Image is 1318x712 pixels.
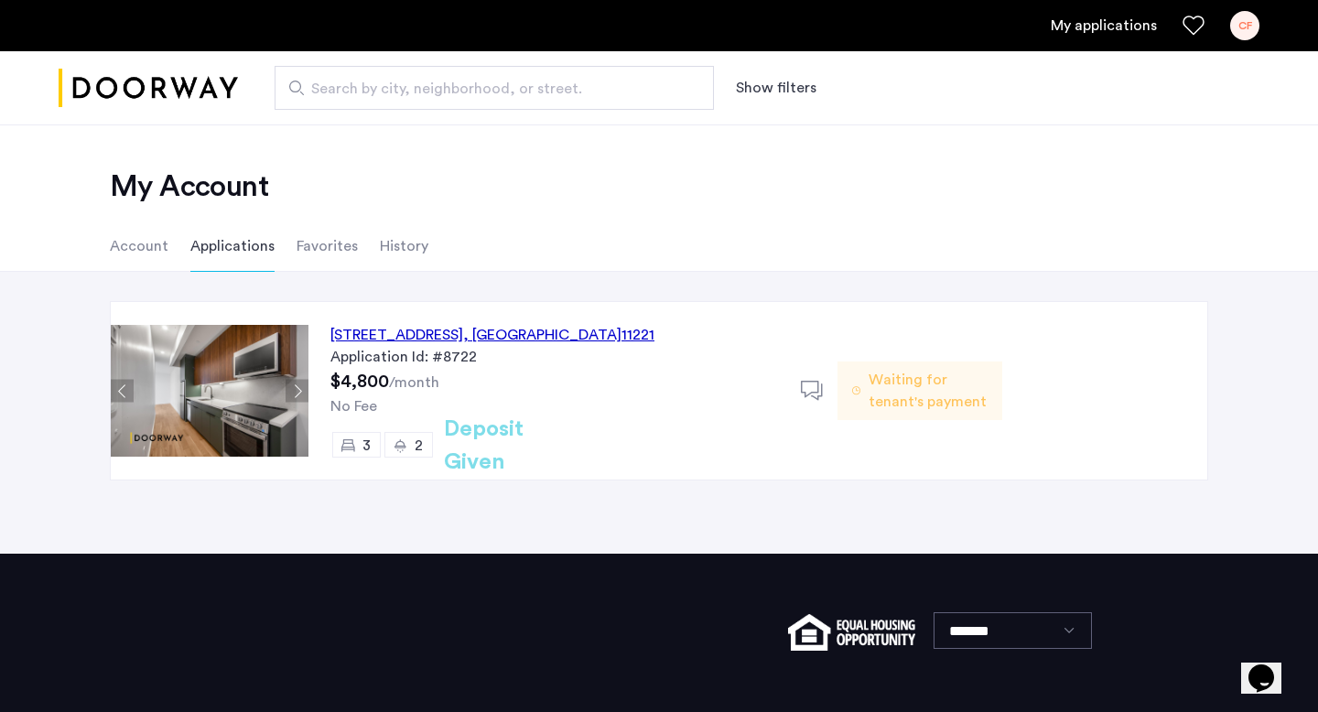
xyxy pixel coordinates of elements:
[330,399,377,414] span: No Fee
[1241,639,1300,694] iframe: chat widget
[362,438,371,453] span: 3
[190,221,275,272] li: Applications
[444,413,589,479] h2: Deposit Given
[330,324,654,346] div: [STREET_ADDRESS] 11221
[110,221,168,272] li: Account
[286,380,308,403] button: Next apartment
[59,54,238,123] a: Cazamio logo
[330,346,779,368] div: Application Id: #8722
[111,380,134,403] button: Previous apartment
[869,369,988,413] span: Waiting for tenant's payment
[297,221,358,272] li: Favorites
[1051,15,1157,37] a: My application
[380,221,428,272] li: History
[110,168,1208,205] h2: My Account
[463,328,621,342] span: , [GEOGRAPHIC_DATA]
[736,77,816,99] button: Show or hide filters
[111,325,308,457] img: Apartment photo
[1230,11,1259,40] div: CF
[934,612,1092,649] select: Language select
[389,375,439,390] sub: /month
[59,54,238,123] img: logo
[311,78,663,100] span: Search by city, neighborhood, or street.
[330,372,389,391] span: $4,800
[788,614,915,651] img: equal-housing.png
[415,438,423,453] span: 2
[275,66,714,110] input: Apartment Search
[1183,15,1205,37] a: Favorites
